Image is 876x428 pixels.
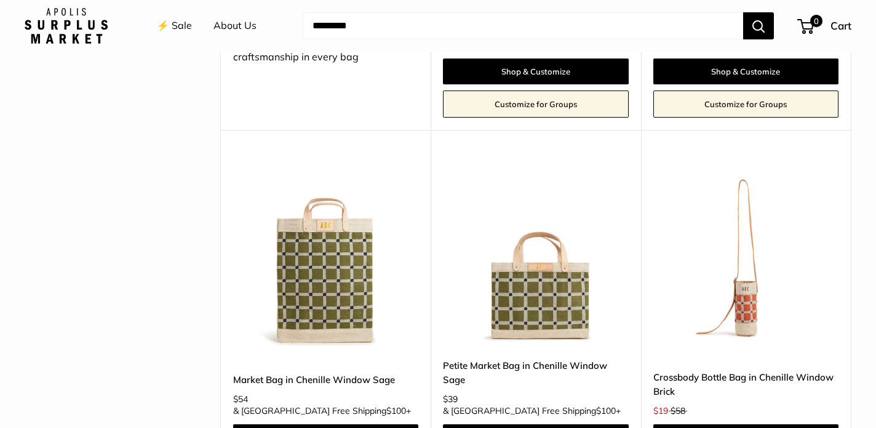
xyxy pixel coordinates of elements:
[653,161,838,346] img: Crossbody Bottle Bag in Chenille Window Brick
[443,161,628,346] img: Petite Market Bag in Chenille Window Sage
[798,16,851,36] a: 0 Cart
[671,405,685,416] span: $58
[443,406,621,415] span: & [GEOGRAPHIC_DATA] Free Shipping +
[653,370,838,399] a: Crossbody Bottle Bag in Chenille Window Brick
[653,405,668,416] span: $19
[443,358,628,387] a: Petite Market Bag in Chenille Window Sage
[653,91,838,118] a: Customize for Groups
[25,8,108,44] img: Apolis: Surplus Market
[233,406,411,415] span: & [GEOGRAPHIC_DATA] Free Shipping +
[233,373,418,387] a: Market Bag in Chenille Window Sage
[596,405,616,416] span: $100
[443,91,628,118] a: Customize for Groups
[743,12,774,39] button: Search
[233,394,248,405] span: $54
[303,12,743,39] input: Search...
[157,17,192,35] a: ⚡️ Sale
[233,161,418,346] img: Market Bag in Chenille Window Sage
[443,59,628,84] a: Shop & Customize
[443,161,628,346] a: Petite Market Bag in Chenille Window SagePetite Market Bag in Chenille Window Sage
[213,17,257,35] a: About Us
[233,161,418,346] a: Market Bag in Chenille Window SageMarket Bag in Chenille Window Sage
[653,59,838,84] a: Shop & Customize
[830,19,851,32] span: Cart
[810,15,822,27] span: 0
[386,405,406,416] span: $100
[653,161,838,346] a: Crossbody Bottle Bag in Chenille Window BrickCrossbody Bottle Bag in Chenille Window Brick
[443,394,458,405] span: $39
